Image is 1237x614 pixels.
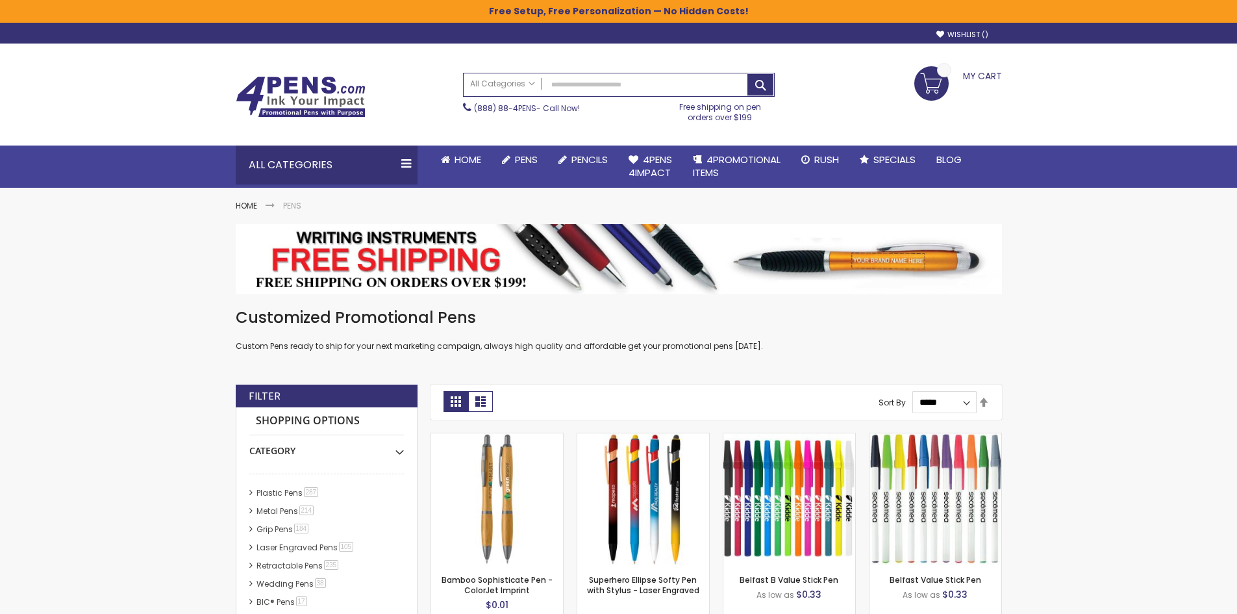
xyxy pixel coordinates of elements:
[253,505,319,517] a: Metal Pens214
[936,153,962,166] span: Blog
[470,79,535,89] span: All Categories
[236,146,418,185] div: All Categories
[236,307,1002,352] div: Custom Pens ready to ship for your next marketing campaign, always high quality and affordable ge...
[431,146,492,174] a: Home
[236,307,1002,328] h1: Customized Promotional Pens
[236,76,366,118] img: 4Pens Custom Pens and Promotional Products
[869,433,1001,444] a: Belfast Value Stick Pen
[431,433,563,444] a: Bamboo Sophisticate Pen - ColorJet Imprint
[577,433,709,565] img: Superhero Ellipse Softy Pen with Stylus - Laser Engraved
[253,524,314,535] a: Grip Pens184
[444,391,468,412] strong: Grid
[236,224,1002,294] img: Pens
[548,146,618,174] a: Pencils
[249,389,281,403] strong: Filter
[723,433,855,444] a: Belfast B Value Stick Pen
[515,153,538,166] span: Pens
[474,103,580,114] span: - Call Now!
[249,407,404,435] strong: Shopping Options
[814,153,839,166] span: Rush
[682,146,791,188] a: 4PROMOTIONALITEMS
[666,97,775,123] div: Free shipping on pen orders over $199
[723,433,855,565] img: Belfast B Value Stick Pen
[474,103,536,114] a: (888) 88-4PENS
[849,146,926,174] a: Specials
[249,435,404,457] div: Category
[587,574,699,596] a: Superhero Ellipse Softy Pen with Stylus - Laser Engraved
[253,487,323,498] a: Plastic Pens287
[294,524,309,533] span: 184
[879,396,906,407] label: Sort By
[942,588,968,601] span: $0.33
[571,153,608,166] span: Pencils
[299,505,314,515] span: 214
[324,560,339,570] span: 235
[618,146,682,188] a: 4Pens4impact
[253,578,331,589] a: Wedding Pens38
[936,30,988,40] a: Wishlist
[315,578,326,588] span: 38
[253,542,358,553] a: Laser Engraved Pens105
[869,433,1001,565] img: Belfast Value Stick Pen
[577,433,709,444] a: Superhero Ellipse Softy Pen with Stylus - Laser Engraved
[339,542,354,552] span: 105
[283,200,301,211] strong: Pens
[903,589,940,600] span: As low as
[455,153,481,166] span: Home
[236,200,257,211] a: Home
[431,433,563,565] img: Bamboo Sophisticate Pen - ColorJet Imprint
[629,153,672,179] span: 4Pens 4impact
[791,146,849,174] a: Rush
[873,153,916,166] span: Specials
[890,574,981,585] a: Belfast Value Stick Pen
[304,487,319,497] span: 287
[296,596,307,606] span: 17
[926,146,972,174] a: Blog
[486,598,508,611] span: $0.01
[464,73,542,95] a: All Categories
[693,153,781,179] span: 4PROMOTIONAL ITEMS
[492,146,548,174] a: Pens
[756,589,794,600] span: As low as
[442,574,553,596] a: Bamboo Sophisticate Pen - ColorJet Imprint
[253,596,312,608] a: BIC® Pens17
[796,588,821,601] span: $0.33
[253,560,344,571] a: Retractable Pens235
[740,574,838,585] a: Belfast B Value Stick Pen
